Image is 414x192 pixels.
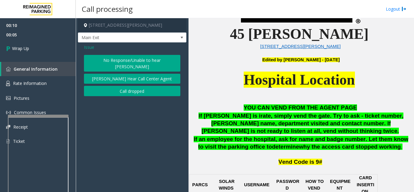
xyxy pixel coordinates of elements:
span: . [401,143,402,150]
span: Vend Code is 9# [279,159,322,165]
span: Pictures [14,95,29,101]
span: YOU CAN VEND FROM THE AGENT PAGE [244,104,357,111]
a: General Information [1,62,76,76]
span: why the access card stopped working [299,143,401,150]
span: Common Issues [14,109,46,115]
h4: [STREET_ADDRESS][PERSON_NAME] [78,18,186,32]
button: [PERSON_NAME] Hear Call Center Agent [84,74,180,84]
span: Main Exit [78,33,165,42]
span: If an employee for the hospital, ask for name and badge number. Let them know to visit the parkin... [194,136,408,150]
img: 'icon' [6,81,10,86]
span: PARCS [192,182,208,187]
span: SOLAR WINDS [219,179,236,190]
img: 'icon' [6,96,11,100]
span: Rate Information [13,80,47,86]
span: 45 [PERSON_NAME] [230,26,369,42]
img: 'icon' [6,67,11,71]
img: 'icon' [6,125,10,129]
span: EQUIPMENT [330,179,351,190]
a: Logout [386,6,406,12]
img: logout [402,6,406,12]
span: General Information [14,66,58,72]
button: Call dropped [84,86,180,96]
b: Edited by [PERSON_NAME] - [DATE] [262,57,340,62]
span: PASSWORD [276,179,299,190]
span: Hospital Location [244,72,355,88]
span: HOW TO VEND [305,179,325,190]
span: Issue [84,44,94,50]
span: USERNAME [244,182,269,187]
a: [STREET_ADDRESS][PERSON_NAME] [260,44,341,49]
h3: Call processing [79,2,136,16]
span: determine [272,143,299,150]
span: Wrap Up [12,45,29,52]
img: 'icon' [6,110,11,115]
img: 'icon' [6,139,10,144]
button: No Response/Unable to hear [PERSON_NAME] [84,55,180,72]
span: If [PERSON_NAME] is irate, simply vend the gate. Try to ask - ticket number, [PERSON_NAME] name, ... [199,113,403,134]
